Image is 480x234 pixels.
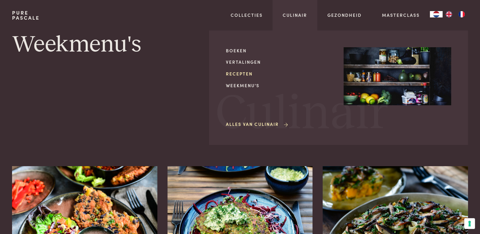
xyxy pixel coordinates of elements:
a: Culinair [283,12,307,18]
a: Boeken [226,47,333,54]
a: NL [430,11,443,17]
a: Gezondheid [327,12,362,18]
a: Recepten [226,70,333,77]
h1: Weekmenu's [12,30,235,59]
aside: Language selected: Nederlands [430,11,468,17]
button: Uw voorkeuren voor toestemming voor trackingtechnologieën [464,218,475,229]
a: Weekmenu's [226,82,333,89]
img: Culinair [344,47,451,106]
a: EN [443,11,455,17]
a: Alles van Culinair [226,121,289,127]
div: Language [430,11,443,17]
a: Vertalingen [226,59,333,65]
a: Masterclass [382,12,420,18]
span: Culinair [216,90,388,138]
a: FR [455,11,468,17]
ul: Language list [443,11,468,17]
a: PurePascale [12,10,40,20]
a: Collecties [231,12,263,18]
